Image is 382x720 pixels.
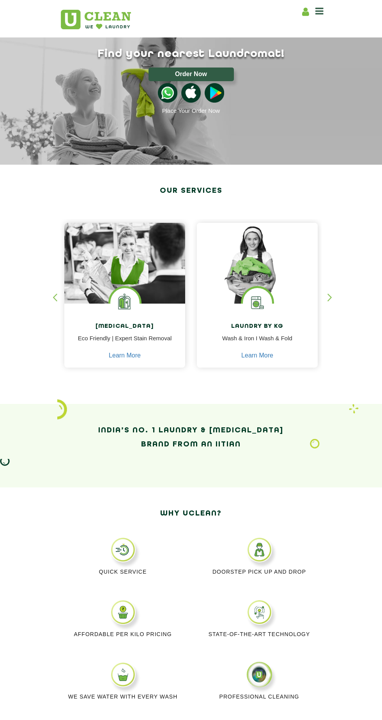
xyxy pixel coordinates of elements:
[110,662,136,687] img: WE_SAVE_WATER-WITH_EVERY_WASH_CYCLE_11zon.webp
[60,184,322,198] h2: Our Services
[162,107,220,114] a: Place Your Order Now
[197,568,322,575] p: Doorstep Pick up and Drop
[60,693,185,700] p: We Save Water with every wash
[241,352,273,359] a: Learn More
[55,48,327,60] h1: Find your nearest Laundromat!
[109,352,141,359] a: Learn More
[349,404,359,414] img: Laundry wash and iron
[247,662,272,687] img: center_logo.png
[203,334,312,352] p: Wash & Iron I Wash & Fold
[310,439,320,449] img: Laundry
[197,223,318,304] img: a girl with laundry basket
[60,631,185,638] p: Affordable per kilo pricing
[110,599,136,625] img: affordable_per_kilo_pricing_11zon.webp
[110,288,140,317] img: Laundry Services near me
[70,334,179,352] p: Eco Friendly | Expert Stain Removal
[197,693,322,700] p: Professional cleaning
[60,568,185,575] p: Quick Service
[61,10,131,29] img: UClean Laundry and Dry Cleaning
[60,423,322,452] h2: India’s No. 1 Laundry & [MEDICAL_DATA] Brand from an IITian
[181,83,201,103] img: apple-icon.png
[197,631,322,638] p: State-of-the-art Technology
[110,537,136,562] img: QUICK_SERVICE_11zon.webp
[60,507,322,521] h2: Why Uclean?
[70,323,179,330] h4: [MEDICAL_DATA]
[64,223,185,320] img: Drycleaners near me
[203,323,312,330] h4: Laundry by Kg
[158,83,177,103] img: whatsappicon.png
[243,288,272,317] img: laundry washing machine
[247,599,272,625] img: STATE_OF_THE_ART_TECHNOLOGY_11zon.webp
[247,537,272,562] img: DOORSTEP_PICK_UP_AND_DROP_11zon.webp
[149,68,234,81] button: Order Now
[57,399,67,420] img: icon_2.png
[205,83,224,103] img: playstoreicon.png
